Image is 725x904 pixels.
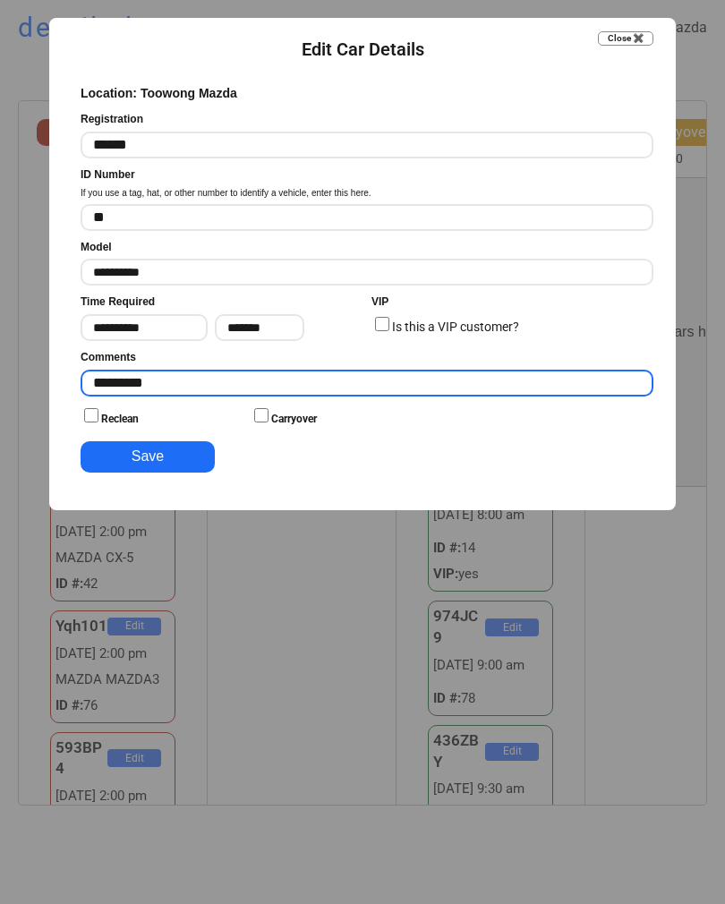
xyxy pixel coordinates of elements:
[81,167,135,183] div: ID Number
[101,413,139,425] label: Reclean
[81,112,143,127] div: Registration
[81,187,371,200] div: If you use a tag, hat, or other number to identify a vehicle, enter this here.
[81,350,136,365] div: Comments
[371,294,388,310] div: VIP
[81,441,215,473] button: Save
[302,37,424,62] div: Edit Car Details
[81,294,155,310] div: Time Required
[271,413,317,425] label: Carryover
[81,240,112,255] div: Model
[392,320,519,334] label: Is this a VIP customer?
[598,31,653,46] button: Close ✖️
[81,85,237,103] div: Location: Toowong Mazda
